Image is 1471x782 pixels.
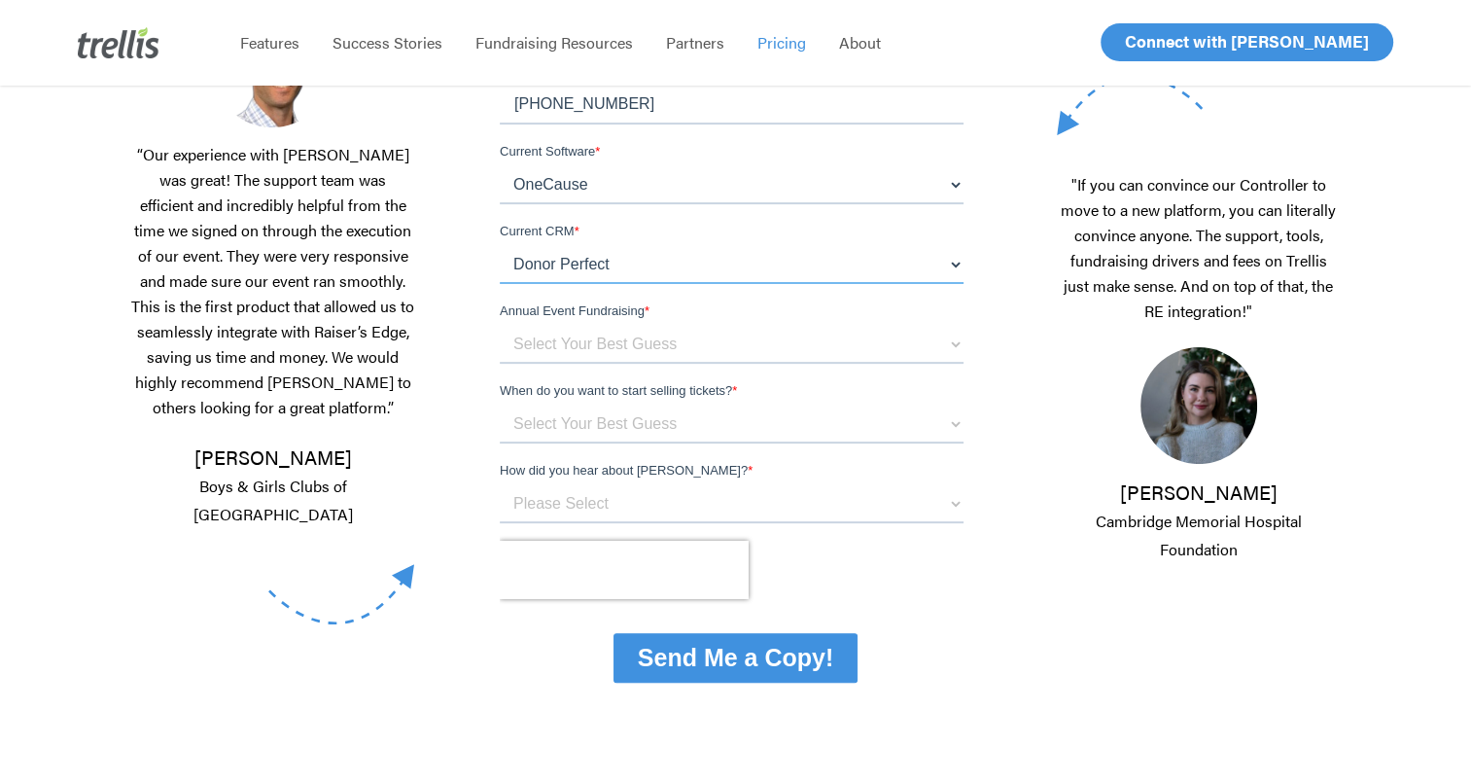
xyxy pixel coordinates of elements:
[1101,23,1393,61] a: Connect with [PERSON_NAME]
[240,31,299,53] span: Features
[224,33,316,53] a: Features
[78,27,159,58] img: Trellis
[1125,29,1369,53] span: Connect with [PERSON_NAME]
[131,444,415,527] p: [PERSON_NAME]
[839,31,881,53] span: About
[193,475,352,525] span: Boys & Girls Clubs of [GEOGRAPHIC_DATA]
[823,33,897,53] a: About
[757,31,806,53] span: Pricing
[333,31,442,53] span: Success Stories
[1057,172,1341,347] p: "If you can convince our Controller to move to a new platform, you can literally convince anyone....
[1057,479,1341,562] p: [PERSON_NAME]
[475,31,633,53] span: Fundraising Resources
[316,33,459,53] a: Success Stories
[649,33,741,53] a: Partners
[459,33,649,53] a: Fundraising Resources
[666,31,724,53] span: Partners
[1096,510,1302,560] span: Cambridge Memorial Hospital Foundation
[1140,347,1257,464] img: 1700858054423.jpeg
[131,142,415,444] p: “Our experience with [PERSON_NAME] was great! The support team was efficient and incredibly helpf...
[741,33,823,53] a: Pricing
